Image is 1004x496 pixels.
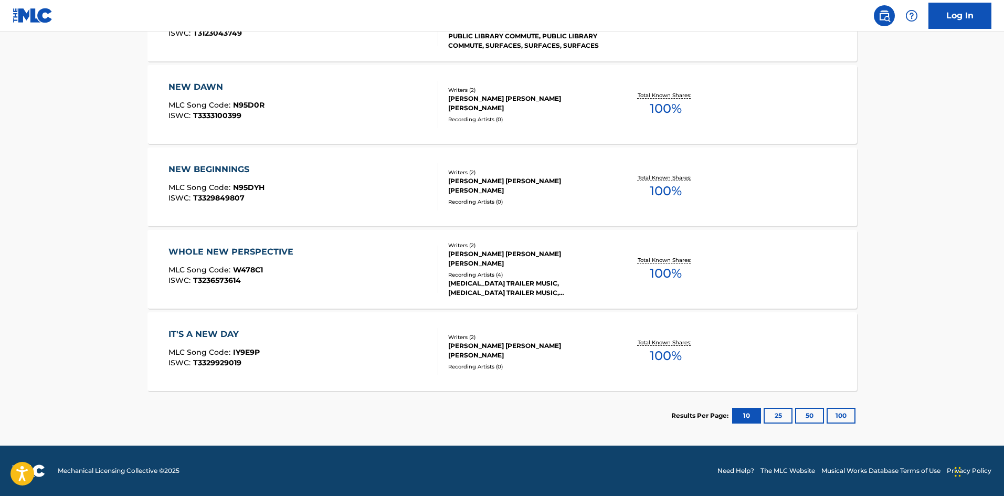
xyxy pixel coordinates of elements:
[947,466,991,476] a: Privacy Policy
[233,347,260,357] span: IY9E9P
[168,28,193,38] span: ISWC :
[717,466,754,476] a: Need Help?
[650,182,682,200] span: 100 %
[650,346,682,365] span: 100 %
[795,408,824,424] button: 50
[147,312,857,391] a: IT'S A NEW DAYMLC Song Code:IY9E9PISWC:T3329929019Writers (2)[PERSON_NAME] [PERSON_NAME] [PERSON_...
[147,65,857,144] a: NEW DAWNMLC Song Code:N95D0RISWC:T3333100399Writers (2)[PERSON_NAME] [PERSON_NAME] [PERSON_NAME]R...
[448,115,607,123] div: Recording Artists ( 0 )
[448,279,607,298] div: [MEDICAL_DATA] TRAILER MUSIC, [MEDICAL_DATA] TRAILER MUSIC,[PERSON_NAME],[PERSON_NAME], [MEDICAL_...
[448,176,607,195] div: [PERSON_NAME] [PERSON_NAME] [PERSON_NAME]
[928,3,991,29] a: Log In
[168,276,193,285] span: ISWC :
[168,81,265,93] div: NEW DAWN
[58,466,179,476] span: Mechanical Licensing Collective © 2025
[760,466,815,476] a: The MLC Website
[638,174,694,182] p: Total Known Shares:
[448,363,607,371] div: Recording Artists ( 0 )
[821,466,940,476] a: Musical Works Database Terms of Use
[168,163,265,176] div: NEW BEGINNINGS
[448,31,607,50] div: PUBLIC LIBRARY COMMUTE, PUBLIC LIBRARY COMMUTE, SURFACES, SURFACES, SURFACES
[874,5,895,26] a: Public Search
[233,265,263,275] span: W478C1
[878,9,891,22] img: search
[147,230,857,309] a: WHOLE NEW PERSPECTIVEMLC Song Code:W478C1ISWC:T3236573614Writers (2)[PERSON_NAME] [PERSON_NAME] [...
[650,264,682,283] span: 100 %
[448,86,607,94] div: Writers ( 2 )
[233,100,265,110] span: N95D0R
[13,8,53,23] img: MLC Logo
[448,241,607,249] div: Writers ( 2 )
[168,183,233,192] span: MLC Song Code :
[638,91,694,99] p: Total Known Shares:
[168,100,233,110] span: MLC Song Code :
[827,408,855,424] button: 100
[448,168,607,176] div: Writers ( 2 )
[638,339,694,346] p: Total Known Shares:
[168,111,193,120] span: ISWC :
[955,456,961,488] div: Drag
[638,256,694,264] p: Total Known Shares:
[193,28,242,38] span: T3123043749
[13,465,45,477] img: logo
[732,408,761,424] button: 10
[168,265,233,275] span: MLC Song Code :
[193,276,241,285] span: T3236573614
[448,198,607,206] div: Recording Artists ( 0 )
[168,193,193,203] span: ISWC :
[901,5,922,26] div: Help
[193,111,241,120] span: T3333100399
[764,408,792,424] button: 25
[448,94,607,113] div: [PERSON_NAME] [PERSON_NAME] [PERSON_NAME]
[448,341,607,360] div: [PERSON_NAME] [PERSON_NAME] [PERSON_NAME]
[448,271,607,279] div: Recording Artists ( 4 )
[147,147,857,226] a: NEW BEGINNINGSMLC Song Code:N95DYHISWC:T3329849807Writers (2)[PERSON_NAME] [PERSON_NAME] [PERSON_...
[233,183,265,192] span: N95DYH
[168,246,299,258] div: WHOLE NEW PERSPECTIVE
[952,446,1004,496] iframe: Chat Widget
[193,193,245,203] span: T3329849807
[671,411,731,420] p: Results Per Page:
[168,328,260,341] div: IT'S A NEW DAY
[168,358,193,367] span: ISWC :
[448,333,607,341] div: Writers ( 2 )
[905,9,918,22] img: help
[168,347,233,357] span: MLC Song Code :
[448,249,607,268] div: [PERSON_NAME] [PERSON_NAME] [PERSON_NAME]
[193,358,241,367] span: T3329929019
[650,99,682,118] span: 100 %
